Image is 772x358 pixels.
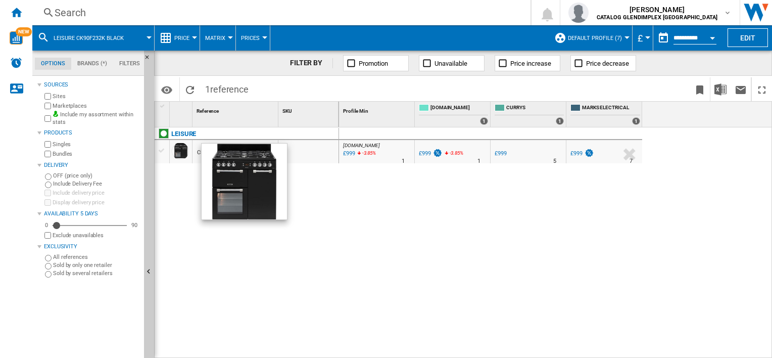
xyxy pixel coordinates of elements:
[144,51,156,69] button: Hide
[10,57,22,69] img: alerts-logo.svg
[417,102,490,127] div: [DOMAIN_NAME] 1 offers sold by AO.COM
[477,156,480,166] div: Delivery Time : 1 day
[241,25,265,51] button: Prices
[197,108,219,114] span: Reference
[450,150,460,156] span: -3.85
[197,141,244,164] div: CK90F232K BLACK
[44,151,51,157] input: Bundles
[568,25,627,51] button: Default profile (7)
[569,149,594,159] div: £999
[703,27,721,46] button: Open calendar
[343,55,409,71] button: Promotion
[449,149,455,161] i: %
[728,28,768,47] button: Edit
[71,58,113,70] md-tab-item: Brands (*)
[53,141,140,148] label: Singles
[362,150,373,156] span: -3.85
[638,25,648,51] button: £
[290,58,333,68] div: FILTER BY
[633,25,653,51] md-menu: Currency
[493,149,507,159] div: £999
[172,102,192,117] div: Sort None
[53,220,127,231] md-slider: Availability
[53,172,140,180] label: OFF (price only)
[480,117,488,125] div: 1 offers sold by AO.COM
[570,55,636,71] button: Price decrease
[510,60,551,67] span: Price increase
[42,221,51,229] div: 0
[44,199,51,206] input: Display delivery price
[44,210,140,218] div: Availability 5 Days
[653,28,673,48] button: md-calendar
[53,199,140,206] label: Display delivery price
[44,81,140,89] div: Sources
[44,161,140,169] div: Delivery
[402,156,405,166] div: Delivery Time : 1 day
[582,104,640,113] span: MARKS ELECTRICAL
[113,58,146,70] md-tab-item: Filters
[597,14,717,21] b: CATALOG GLENDIMPLEX [GEOGRAPHIC_DATA]
[419,150,431,157] div: £999
[53,270,140,277] label: Sold by several retailers
[10,31,23,44] img: wise-card.svg
[435,60,467,67] span: Unavailable
[174,35,189,41] span: Price
[53,189,140,197] label: Include delivery price
[714,83,727,96] img: excel-24x24.png
[638,33,643,43] span: £
[205,35,225,41] span: Matrix
[195,102,278,117] div: Sort None
[586,60,629,67] span: Price decrease
[341,102,414,117] div: Profile Min Sort None
[195,102,278,117] div: Reference Sort None
[53,180,140,188] label: Include Delivery Fee
[570,150,583,157] div: £999
[53,150,140,158] label: Bundles
[584,149,594,157] img: promotionV3.png
[53,232,140,239] label: Exclude unavailables
[53,253,140,261] label: All references
[202,144,287,219] img: 10245759
[44,129,140,137] div: Products
[45,182,52,188] input: Include Delivery Fee
[280,102,339,117] div: Sort None
[129,221,140,229] div: 90
[568,3,589,23] img: profile.jpg
[554,25,627,51] div: Default profile (7)
[343,143,380,148] span: [DOMAIN_NAME]
[44,112,51,125] input: Include my assortment within stats
[432,149,443,157] img: promotionV3.png
[160,25,195,51] div: Price
[710,77,731,101] button: Download in Excel
[553,156,556,166] div: Delivery Time : 5 days
[53,261,140,269] label: Sold by only one retailer
[37,25,149,51] div: LEISURE CK90F232K BLACK
[16,27,32,36] span: NEW
[556,117,564,125] div: 1 offers sold by CURRYS
[282,108,292,114] span: SKU
[44,232,51,239] input: Display delivery price
[280,102,339,117] div: SKU Sort None
[53,93,140,100] label: Sites
[180,77,200,101] button: Reload
[205,25,230,51] button: Matrix
[419,55,485,71] button: Unavailable
[210,84,249,95] span: reference
[45,271,52,278] input: Sold by several retailers
[44,93,51,100] input: Sites
[493,102,566,127] div: CURRYS 1 offers sold by CURRYS
[359,60,388,67] span: Promotion
[495,150,507,157] div: £999
[417,149,443,159] div: £999
[45,263,52,270] input: Sold by only one retailer
[568,35,622,41] span: Default profile (7)
[597,5,717,15] span: [PERSON_NAME]
[45,173,52,180] input: OFF (price only)
[44,103,51,109] input: Marketplaces
[200,77,254,99] span: 1
[55,6,504,20] div: Search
